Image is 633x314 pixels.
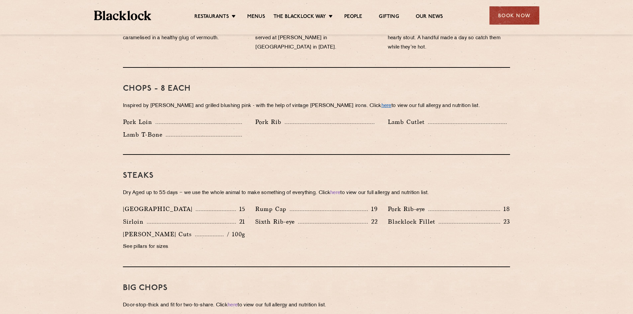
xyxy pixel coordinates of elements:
a: People [344,14,362,21]
a: Our News [416,14,443,21]
p: Lamb Cutlet [388,117,428,127]
p: Pork Rib-eye [388,204,428,214]
a: Menus [247,14,265,21]
p: Pork Loin [123,117,156,127]
a: here [228,303,238,308]
p: Trimmings from our morning butchery, fuelled by a hearty stout. A handful made a day so catch the... [388,24,510,52]
h3: Steaks [123,171,510,180]
p: Sirloin [123,217,147,226]
a: here [330,190,340,195]
p: See pillars for sizes [123,242,245,252]
p: Inspired by [PERSON_NAME] and grilled blushing pink - with the help of vintage [PERSON_NAME] iron... [123,101,510,111]
p: Our take on the classic “Steak-On-White” first served at [PERSON_NAME] in [GEOGRAPHIC_DATA] in [D... [255,24,377,52]
p: Door-stop-thick and fit for two-to-share. Click to view our full allergy and nutrition list. [123,301,510,310]
p: [GEOGRAPHIC_DATA] [123,204,196,214]
p: 21 [236,217,246,226]
p: 23 [500,217,510,226]
h3: Big Chops [123,284,510,292]
p: [PERSON_NAME] Cuts [123,230,195,239]
p: Dry Aged up to 55 days − we use the whole animal to make something of everything. Click to view o... [123,188,510,198]
p: Sixth Rib-eye [255,217,298,226]
p: 18 [500,205,510,213]
a: The Blacklock Way [273,14,326,21]
a: here [381,103,391,108]
img: BL_Textured_Logo-footer-cropped.svg [94,11,152,20]
p: 15 [236,205,246,213]
p: Lamb T-Bone [123,130,166,139]
p: Rump Cap [255,204,290,214]
p: 22 [368,217,378,226]
p: 19 [368,205,378,213]
a: Gifting [379,14,399,21]
p: Blacklock Fillet [388,217,439,226]
p: / 100g [224,230,245,239]
h3: Chops - 8 each [123,84,510,93]
div: Book Now [489,6,539,25]
p: Pork Rib [255,117,285,127]
a: Restaurants [194,14,229,21]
